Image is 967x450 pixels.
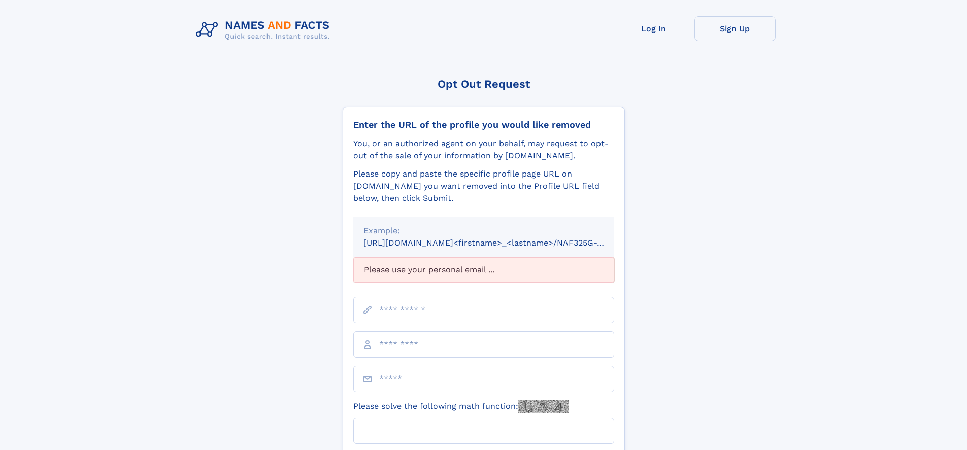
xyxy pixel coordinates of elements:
label: Please solve the following math function: [353,400,569,413]
div: Example: [363,225,604,237]
div: You, or an authorized agent on your behalf, may request to opt-out of the sale of your informatio... [353,137,614,162]
div: Enter the URL of the profile you would like removed [353,119,614,130]
img: Logo Names and Facts [192,16,338,44]
a: Log In [613,16,694,41]
small: [URL][DOMAIN_NAME]<firstname>_<lastname>/NAF325G-xxxxxxxx [363,238,633,248]
div: Please use your personal email ... [353,257,614,283]
div: Please copy and paste the specific profile page URL on [DOMAIN_NAME] you want removed into the Pr... [353,168,614,204]
div: Opt Out Request [343,78,625,90]
a: Sign Up [694,16,776,41]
